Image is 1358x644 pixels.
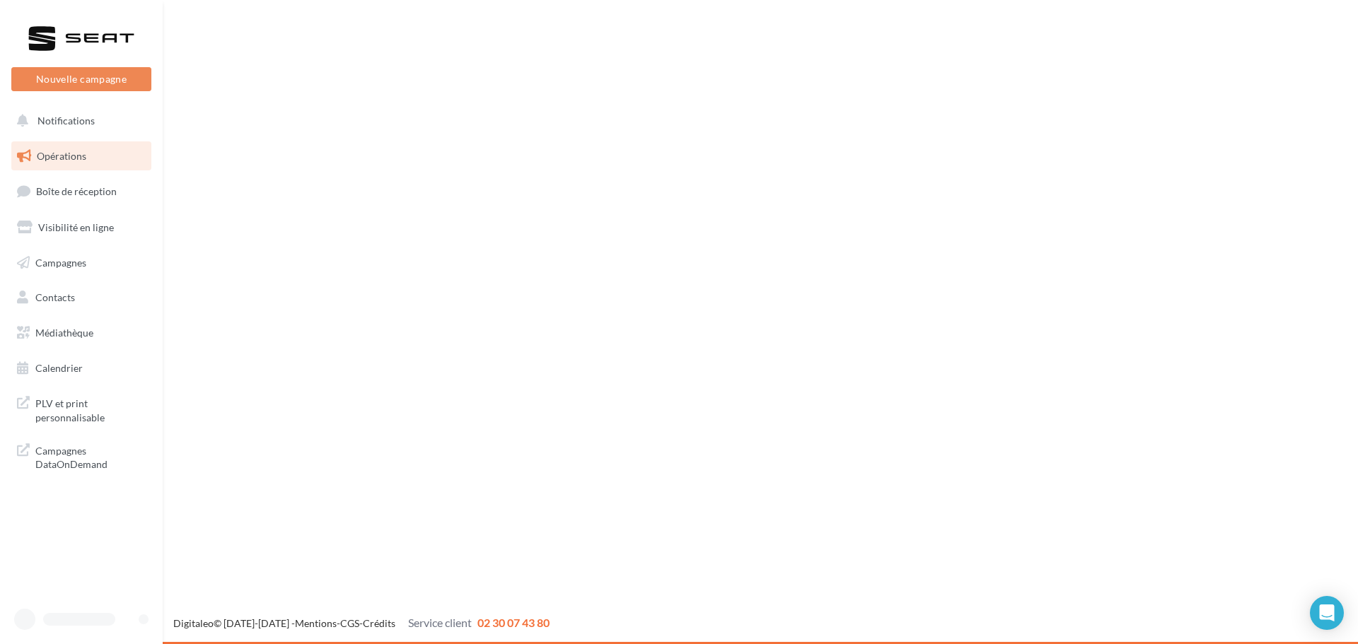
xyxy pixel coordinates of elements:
a: Campagnes DataOnDemand [8,435,154,477]
button: Nouvelle campagne [11,67,151,91]
span: Campagnes [35,256,86,268]
a: Médiathèque [8,318,154,348]
span: Calendrier [35,362,83,374]
button: Notifications [8,106,149,136]
span: Boîte de réception [36,185,117,197]
a: Crédits [363,617,395,629]
div: Open Intercom Messenger [1310,596,1344,630]
span: Médiathèque [35,327,93,339]
a: Calendrier [8,353,154,383]
a: CGS [340,617,359,629]
a: Mentions [295,617,337,629]
a: Boîte de réception [8,176,154,206]
a: PLV et print personnalisable [8,388,154,430]
span: Opérations [37,150,86,162]
span: Service client [408,616,472,629]
a: Campagnes [8,248,154,278]
a: Visibilité en ligne [8,213,154,242]
span: Campagnes DataOnDemand [35,441,146,472]
span: Notifications [37,115,95,127]
span: Visibilité en ligne [38,221,114,233]
a: Contacts [8,283,154,312]
span: Contacts [35,291,75,303]
span: © [DATE]-[DATE] - - - [173,617,550,629]
span: 02 30 07 43 80 [477,616,550,629]
a: Opérations [8,141,154,171]
span: PLV et print personnalisable [35,394,146,424]
a: Digitaleo [173,617,214,629]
